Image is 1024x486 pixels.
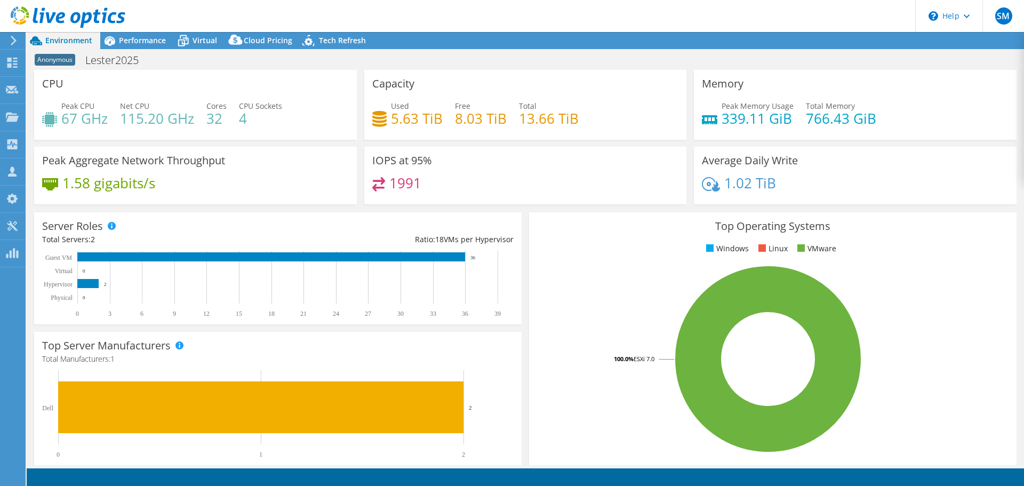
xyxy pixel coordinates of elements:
[104,282,107,287] text: 2
[756,243,788,254] li: Linux
[108,310,111,317] text: 3
[81,54,155,66] h1: Lester2025
[430,310,436,317] text: 33
[333,310,339,317] text: 24
[455,101,470,111] span: Free
[55,267,73,275] text: Virtual
[469,404,472,411] text: 2
[259,451,262,458] text: 1
[614,355,634,363] tspan: 100.0%
[62,177,155,189] h4: 1.58 gigabits/s
[120,101,149,111] span: Net CPU
[42,155,225,166] h3: Peak Aggregate Network Throughput
[795,243,836,254] li: VMware
[372,78,414,90] h3: Capacity
[470,255,476,260] text: 36
[45,35,92,45] span: Environment
[42,353,514,365] h4: Total Manufacturers:
[372,155,432,166] h3: IOPS at 95%
[806,113,876,124] h4: 766.43 GiB
[173,310,176,317] text: 9
[929,11,938,21] svg: \n
[319,35,366,45] span: Tech Refresh
[519,113,579,124] h4: 13.66 TiB
[634,355,654,363] tspan: ESXi 7.0
[722,101,794,111] span: Peak Memory Usage
[61,113,108,124] h4: 67 GHz
[42,78,63,90] h3: CPU
[119,35,166,45] span: Performance
[45,254,72,261] text: Guest VM
[537,220,1009,232] h3: Top Operating Systems
[806,101,855,111] span: Total Memory
[389,177,421,189] h4: 1991
[193,35,217,45] span: Virtual
[42,220,103,232] h3: Server Roles
[519,101,537,111] span: Total
[42,404,53,412] text: Dell
[61,101,94,111] span: Peak CPU
[42,340,171,352] h3: Top Server Manufacturers
[44,281,73,288] text: Hypervisor
[203,310,210,317] text: 12
[206,113,227,124] h4: 32
[110,354,115,364] span: 1
[455,113,507,124] h4: 8.03 TiB
[278,234,514,245] div: Ratio: VMs per Hypervisor
[435,234,444,244] span: 18
[722,113,794,124] h4: 339.11 GiB
[140,310,143,317] text: 6
[702,155,798,166] h3: Average Daily Write
[391,113,443,124] h4: 5.63 TiB
[236,310,242,317] text: 15
[76,310,79,317] text: 0
[462,451,465,458] text: 2
[268,310,275,317] text: 18
[120,113,194,124] h4: 115.20 GHz
[91,234,95,244] span: 2
[206,101,227,111] span: Cores
[239,113,282,124] h4: 4
[239,101,282,111] span: CPU Sockets
[244,35,292,45] span: Cloud Pricing
[724,177,776,189] h4: 1.02 TiB
[57,451,60,458] text: 0
[83,295,85,300] text: 0
[397,310,404,317] text: 30
[702,78,743,90] h3: Memory
[42,234,278,245] div: Total Servers:
[462,310,468,317] text: 36
[365,310,371,317] text: 27
[300,310,307,317] text: 21
[703,243,749,254] li: Windows
[35,54,75,66] span: Anonymous
[494,310,501,317] text: 39
[391,101,409,111] span: Used
[83,268,85,274] text: 0
[995,7,1012,25] span: SM
[51,294,73,301] text: Physical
